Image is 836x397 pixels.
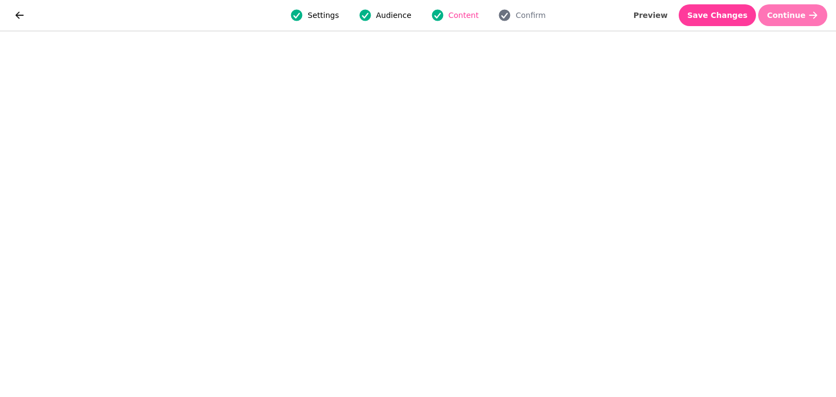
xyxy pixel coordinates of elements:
button: Preview [625,4,677,26]
span: Content [448,10,479,21]
button: Save Changes [679,4,757,26]
span: Save Changes [687,11,748,19]
button: go back [9,4,30,26]
span: Settings [308,10,339,21]
span: Confirm [515,10,545,21]
span: Preview [634,11,668,19]
span: Continue [767,11,806,19]
button: Continue [758,4,827,26]
span: Audience [376,10,411,21]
